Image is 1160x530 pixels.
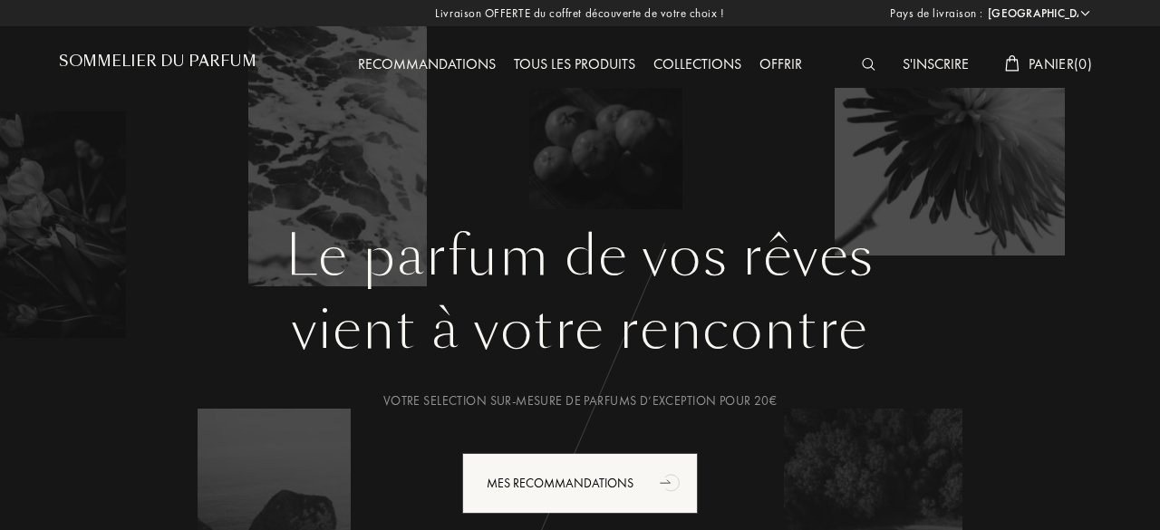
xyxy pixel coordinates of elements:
[72,391,1087,410] div: Votre selection sur-mesure de parfums d’exception pour 20€
[644,53,750,77] div: Collections
[72,289,1087,371] div: vient à votre rencontre
[72,224,1087,289] h1: Le parfum de vos rêves
[1005,55,1020,72] img: cart_white.svg
[59,53,256,70] h1: Sommelier du Parfum
[894,53,978,77] div: S'inscrire
[750,53,811,77] div: Offrir
[644,54,750,73] a: Collections
[349,54,505,73] a: Recommandations
[505,53,644,77] div: Tous les produits
[449,453,711,514] a: Mes Recommandationsanimation
[59,53,256,77] a: Sommelier du Parfum
[862,58,875,71] img: search_icn_white.svg
[890,5,983,23] span: Pays de livraison :
[653,464,690,500] div: animation
[750,54,811,73] a: Offrir
[349,53,505,77] div: Recommandations
[462,453,698,514] div: Mes Recommandations
[1029,54,1092,73] span: Panier ( 0 )
[894,54,978,73] a: S'inscrire
[505,54,644,73] a: Tous les produits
